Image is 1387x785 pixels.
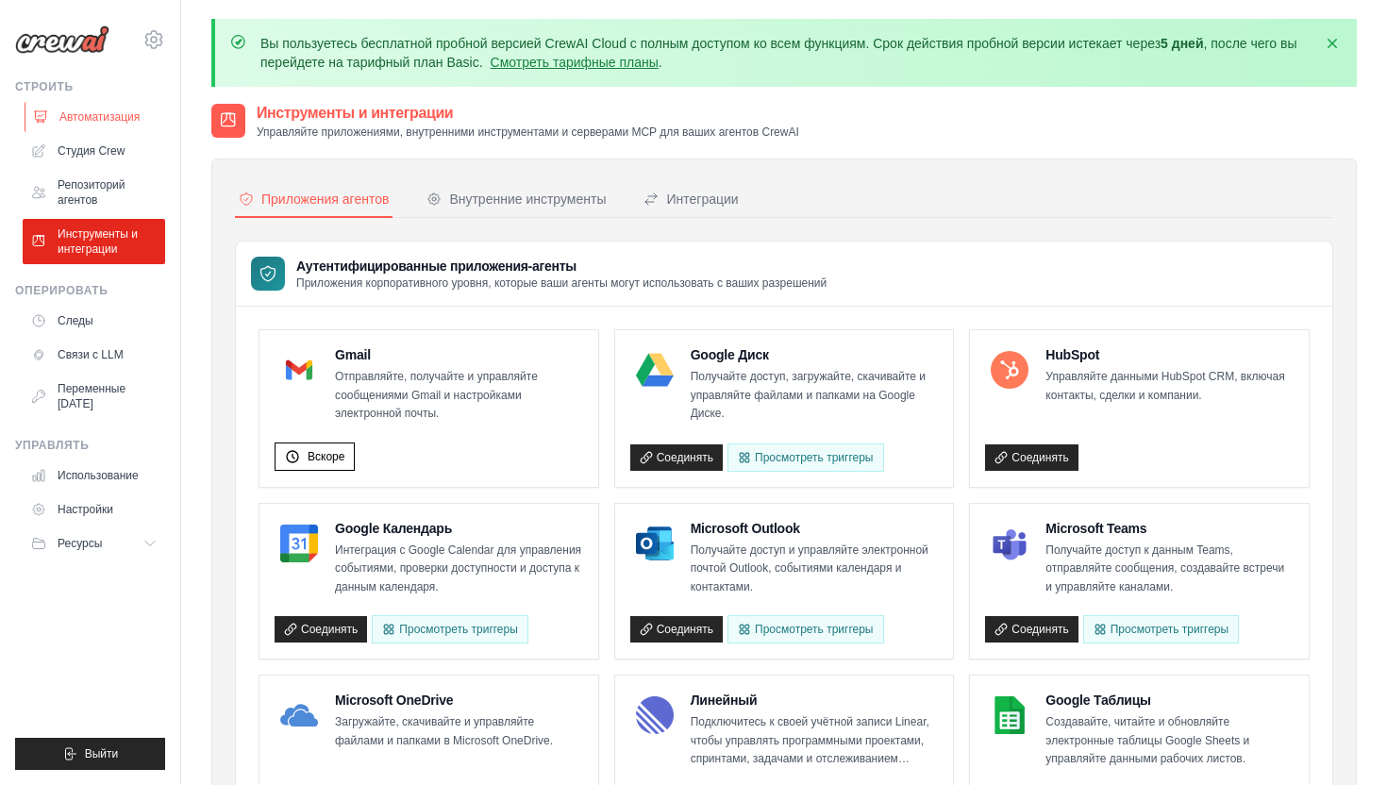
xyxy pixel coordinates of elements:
[335,693,453,708] font: Microsoft OneDrive
[58,537,102,550] font: Ресурсы
[691,347,769,362] font: Google Диск
[1045,693,1151,708] font: Google Таблицы
[691,521,800,536] font: Microsoft Outlook
[15,25,109,54] img: Логотип
[58,314,93,327] font: Следы
[691,370,926,420] font: Получайте доступ, загружайте, скачивайте и управляйте файлами и папками на Google Диске.
[260,36,1161,51] font: Вы пользуетесь бесплатной пробной версией CrewAI Cloud с полным доступом ко всем функциям. Срок д...
[23,528,165,559] button: Ресурсы
[280,351,318,389] img: Логотип Gmail
[1083,615,1240,643] : Просмотреть триггеры
[1111,623,1229,636] font: Просмотреть триггеры
[23,136,165,166] a: Студия Crew
[58,178,125,207] font: Репозиторий агентов
[335,521,452,536] font: Google Календарь
[257,105,453,121] font: Инструменты и интеграции
[23,374,165,419] a: Переменные [DATE]
[296,276,827,290] font: Приложения корпоративного уровня, которые ваши агенты могут использовать с ваших разрешений
[25,102,167,132] a: Автоматизация
[23,170,165,215] a: Репозиторий агентов
[755,451,874,464] font: Просмотреть триггеры
[23,219,165,264] a: Инструменты и интеграции
[335,347,371,362] font: Gmail
[1011,623,1068,636] font: Соединять
[335,543,581,593] font: Интеграция с Google Calendar для управления событиями, проверки доступности и доступа к данным ка...
[1045,347,1099,362] font: HubSpot
[301,623,358,636] font: Соединять
[23,460,165,491] a: Использование
[659,55,662,70] font: .
[991,696,1028,734] img: Логотип Google Таблиц
[991,351,1028,389] img: Логотип HubSpot
[280,525,318,562] img: Логотип Календаря Google
[636,351,674,389] img: Логотип Google Диска
[235,182,393,218] button: Приложения агентов
[640,182,742,218] button: Интеграции
[691,693,758,708] font: Линейный
[1011,451,1068,464] font: Соединять
[15,439,89,452] font: Управлять
[423,182,610,218] button: Внутренние инструменты
[991,525,1028,562] img: Логотип Microsoft Teams
[657,451,713,464] font: Соединять
[59,110,140,124] font: Автоматизация
[23,340,165,370] a: Связи с LLM
[261,192,389,207] font: Приложения агентов
[491,55,659,70] a: Смотреть тарифные планы
[691,543,928,593] font: Получайте доступ и управляйте электронной почтой Outlook, событиями календаря и контактами.
[58,382,125,410] font: Переменные [DATE]
[85,747,119,760] font: Выйти
[727,443,884,472] : Просмотреть триггеры
[1045,543,1284,593] font: Получайте доступ к данным Teams, отправляйте сообщения, создавайте встречи и управляйте каналами.
[1045,370,1284,402] font: Управляйте данными HubSpot CRM, включая контакты, сделки и компании.
[755,623,874,636] font: Просмотреть триггеры
[1045,715,1249,765] font: Создавайте, читайте и обновляйте электронные таблицы Google Sheets и управляйте данными рабочих л...
[335,715,553,747] font: Загружайте, скачивайте и управляйте файлами и папками в Microsoft OneDrive.
[58,503,113,516] font: Настройки
[666,192,738,207] font: Интеграции
[1045,521,1146,536] font: Microsoft Teams
[372,615,528,643] button: Просмотреть триггеры
[727,615,884,643] : Просмотреть триггеры
[280,696,318,734] img: Логотип Microsoft OneDrive
[636,696,674,734] img: Линейный логотип
[58,144,125,158] font: Студия Crew
[636,525,674,562] img: Логотип Microsoft Outlook
[399,623,518,636] font: Просмотреть триггеры
[58,227,138,256] font: Инструменты и интеграции
[15,738,165,770] button: Выйти
[657,623,713,636] font: Соединять
[58,348,124,361] font: Связи с LLM
[335,370,538,420] font: Отправляйте, получайте и управляйте сообщениями Gmail и настройками электронной почты.
[449,192,606,207] font: Внутренние инструменты
[23,494,165,525] a: Настройки
[58,469,139,482] font: Использование
[15,284,108,297] font: Оперировать
[15,80,74,93] font: Строить
[296,259,577,274] font: Аутентифицированные приложения-агенты
[257,125,799,139] font: Управляйте приложениями, внутренними инструментами и серверами MCP для ваших агентов CrewAI
[308,450,344,463] font: Вскоре
[1161,36,1203,51] font: 5 дней
[23,306,165,336] a: Следы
